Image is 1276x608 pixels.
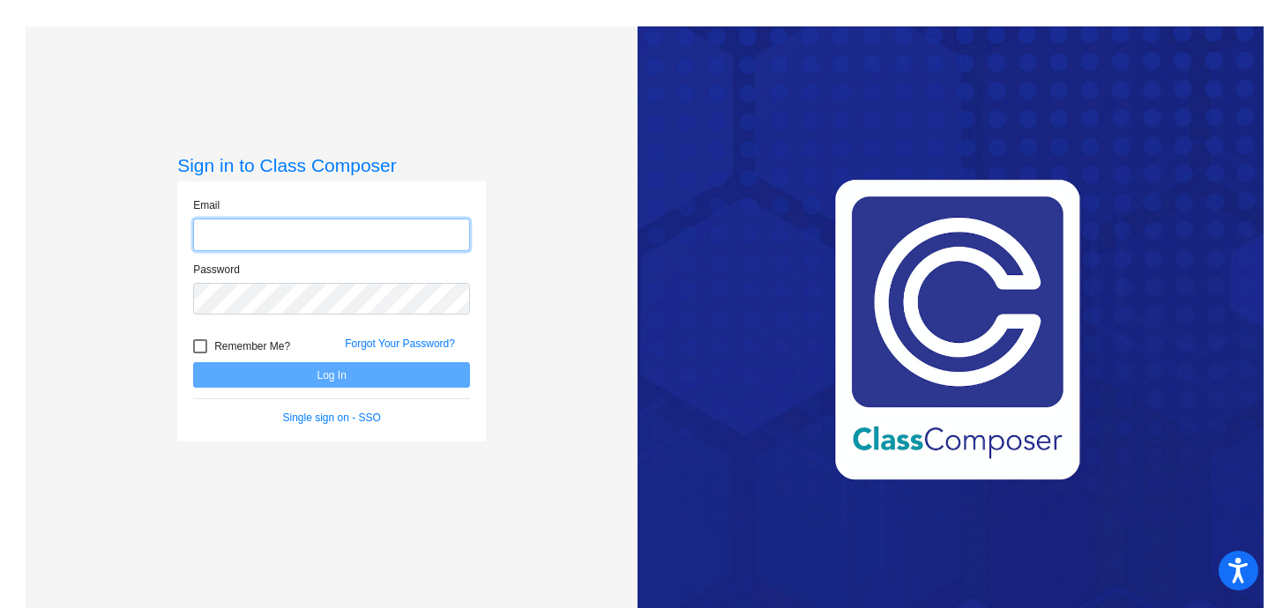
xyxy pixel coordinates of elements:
[345,337,455,350] a: Forgot Your Password?
[193,262,240,278] label: Password
[193,197,220,213] label: Email
[214,336,290,357] span: Remember Me?
[177,154,486,176] h3: Sign in to Class Composer
[193,362,470,388] button: Log In
[283,412,381,424] a: Single sign on - SSO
